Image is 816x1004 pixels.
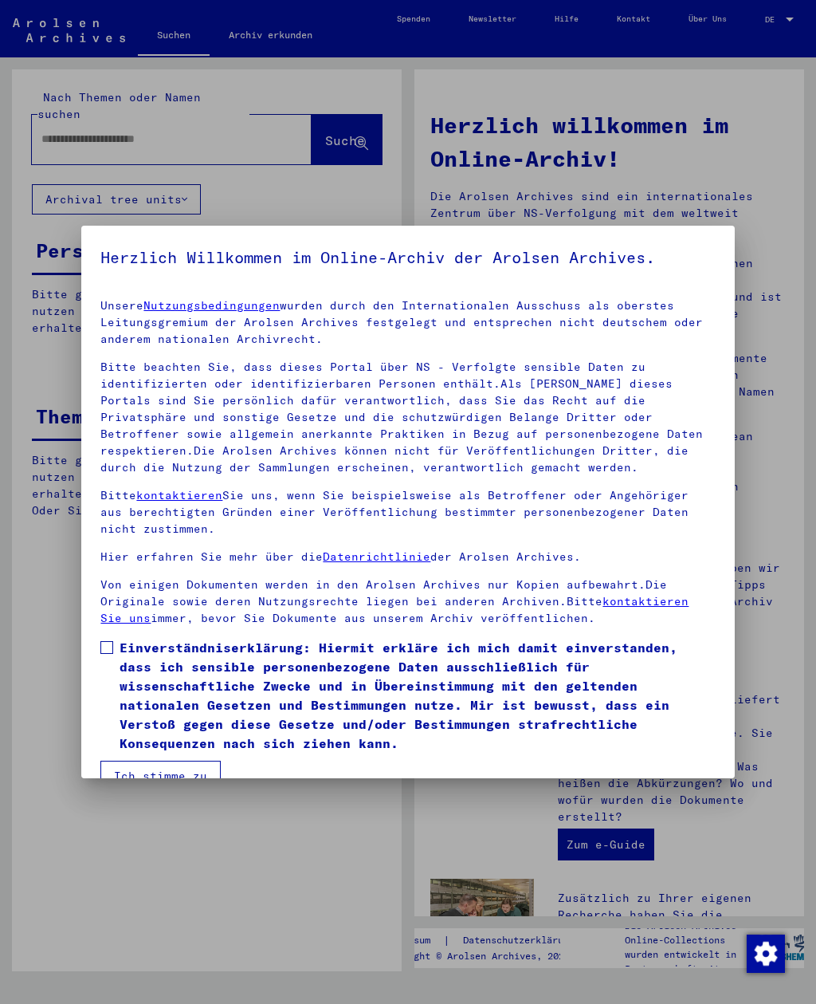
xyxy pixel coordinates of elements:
h5: Herzlich Willkommen im Online-Archiv der Arolsen Archives. [100,245,715,270]
p: Unsere wurden durch den Internationalen Ausschuss als oberstes Leitungsgremium der Arolsen Archiv... [100,297,715,348]
p: Von einigen Dokumenten werden in den Arolsen Archives nur Kopien aufbewahrt.Die Originale sowie d... [100,577,715,627]
p: Hier erfahren Sie mehr über die der Arolsen Archives. [100,549,715,565]
p: Bitte Sie uns, wenn Sie beispielsweise als Betroffener oder Angehöriger aus berechtigten Gründen ... [100,487,715,537]
a: kontaktieren [136,488,222,502]
img: Zustimmung ändern [747,935,785,973]
span: Einverständniserklärung: Hiermit erkläre ich mich damit einverstanden, dass ich sensible personen... [120,638,715,753]
a: Datenrichtlinie [323,549,430,564]
p: Bitte beachten Sie, dass dieses Portal über NS - Verfolgte sensible Daten zu identifizierten oder... [100,359,715,476]
button: Ich stimme zu [100,761,221,791]
a: Nutzungsbedingungen [143,298,280,313]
